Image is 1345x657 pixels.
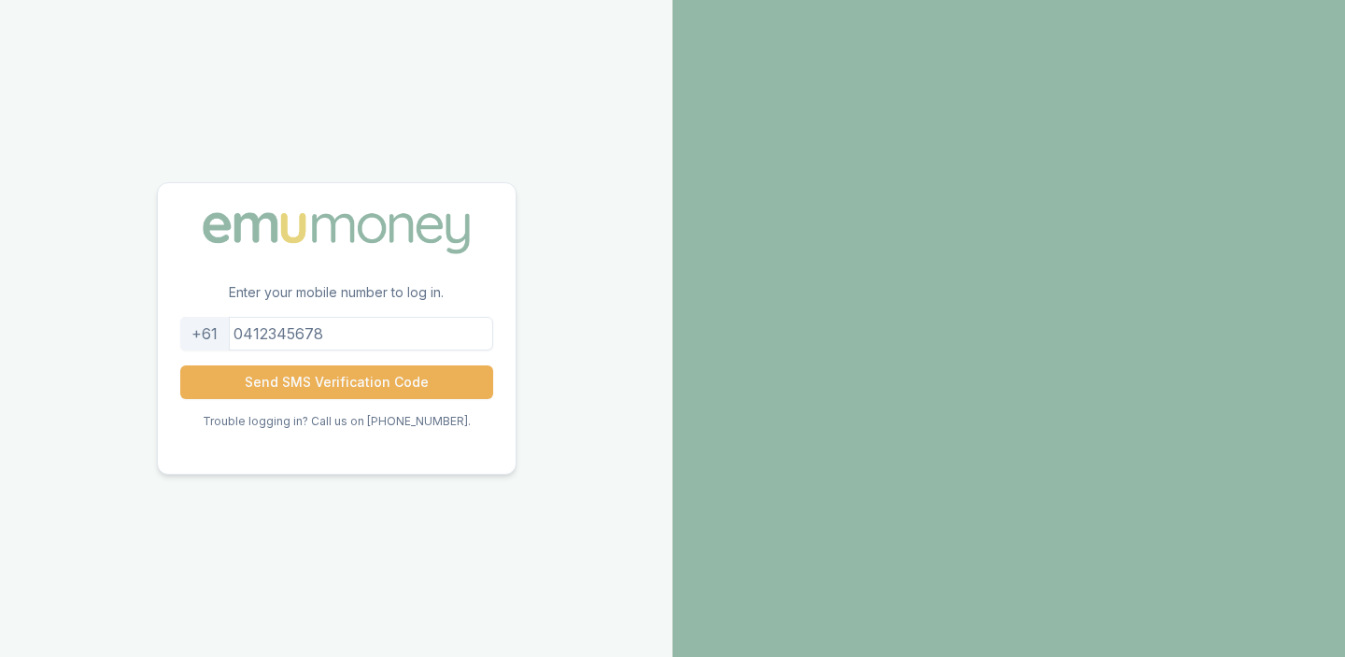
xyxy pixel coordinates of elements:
div: +61 [180,317,230,350]
p: Enter your mobile number to log in. [158,283,516,317]
img: Emu Money [196,206,476,260]
p: Trouble logging in? Call us on [PHONE_NUMBER]. [203,414,471,429]
button: Send SMS Verification Code [180,365,493,399]
input: 0412345678 [180,317,493,350]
